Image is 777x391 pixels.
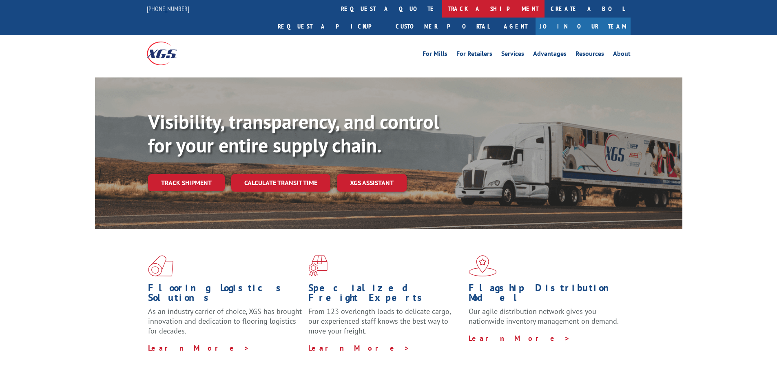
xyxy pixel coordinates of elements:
span: Our agile distribution network gives you nationwide inventory management on demand. [469,307,619,326]
img: xgs-icon-flagship-distribution-model-red [469,255,497,276]
a: Learn More > [148,343,250,353]
a: For Retailers [456,51,492,60]
h1: Specialized Freight Experts [308,283,463,307]
a: Learn More > [308,343,410,353]
a: Advantages [533,51,567,60]
h1: Flooring Logistics Solutions [148,283,302,307]
a: Learn More > [469,334,570,343]
h1: Flagship Distribution Model [469,283,623,307]
a: About [613,51,631,60]
span: As an industry carrier of choice, XGS has brought innovation and dedication to flooring logistics... [148,307,302,336]
a: Agent [496,18,536,35]
img: xgs-icon-total-supply-chain-intelligence-red [148,255,173,276]
a: Join Our Team [536,18,631,35]
a: For Mills [423,51,447,60]
a: Calculate transit time [231,174,330,192]
a: Request a pickup [272,18,390,35]
a: XGS ASSISTANT [337,174,407,192]
a: [PHONE_NUMBER] [147,4,189,13]
b: Visibility, transparency, and control for your entire supply chain. [148,109,439,158]
a: Services [501,51,524,60]
a: Customer Portal [390,18,496,35]
p: From 123 overlength loads to delicate cargo, our experienced staff knows the best way to move you... [308,307,463,343]
img: xgs-icon-focused-on-flooring-red [308,255,328,276]
a: Track shipment [148,174,225,191]
a: Resources [576,51,604,60]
